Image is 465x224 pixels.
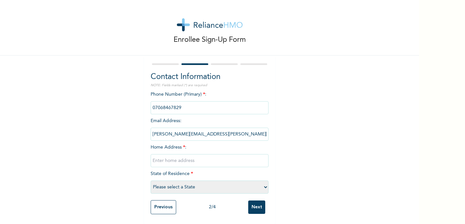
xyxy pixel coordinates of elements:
span: Home Address : [151,145,269,163]
div: 2 / 4 [176,204,248,211]
p: Enrollee Sign-Up Form [174,35,246,45]
h2: Contact Information [151,71,269,83]
span: State of Residence [151,171,269,189]
span: Email Address : [151,119,269,136]
input: Enter Primary Phone Number [151,101,269,114]
img: logo [177,18,243,31]
span: Phone Number (Primary) : [151,92,269,110]
input: Enter email Address [151,128,269,141]
input: Previous [151,200,176,214]
p: NOTE: Fields marked (*) are required [151,83,269,88]
input: Enter home address [151,154,269,167]
input: Next [248,200,265,214]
